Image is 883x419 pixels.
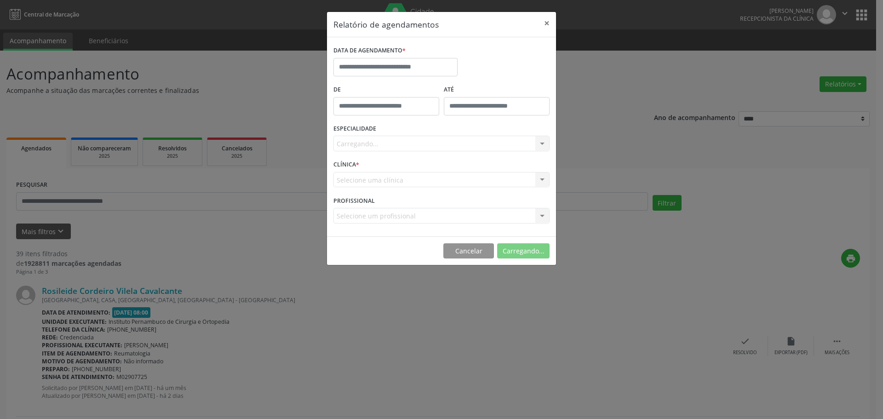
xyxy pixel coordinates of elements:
[497,243,550,259] button: Carregando...
[333,83,439,97] label: De
[444,83,550,97] label: ATÉ
[443,243,494,259] button: Cancelar
[333,158,359,172] label: CLÍNICA
[333,44,406,58] label: DATA DE AGENDAMENTO
[333,122,376,136] label: ESPECIALIDADE
[333,18,439,30] h5: Relatório de agendamentos
[333,194,375,208] label: PROFISSIONAL
[538,12,556,34] button: Close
